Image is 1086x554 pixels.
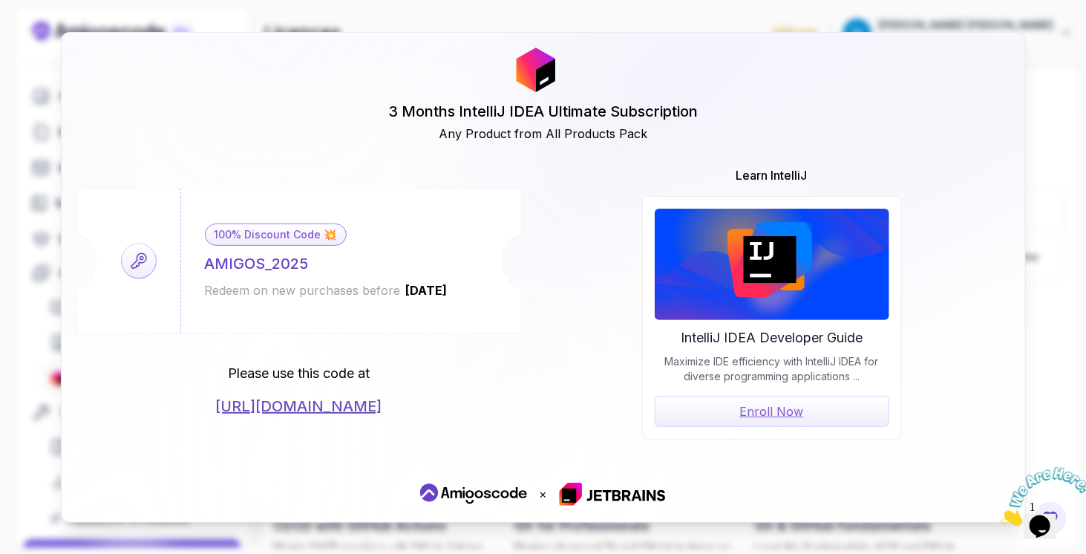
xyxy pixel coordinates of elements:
[6,6,98,65] img: Chat attention grabber
[655,354,889,384] p: Maximize IDE efficiency with IntelliJ IDEA for diverse programming applications ...
[655,327,889,348] h2: IntelliJ IDEA Developer Guide
[439,125,647,143] h2: Any Product from All Products Pack
[642,166,902,184] h1: Learn IntelliJ
[205,224,347,246] div: 100% Discount Code 💥
[655,396,889,427] a: Enroll Now
[994,461,1086,532] iframe: chat widget
[205,253,309,274] div: AMIGOS_2025
[205,281,449,299] div: Redeem on new purchases before
[655,209,889,320] img: JetBrains Logo
[216,396,382,417] a: [URL][DOMAIN_NAME]
[539,485,547,503] p: ×
[228,363,370,384] p: Please use this code at
[405,283,449,298] span: [DATE]
[388,101,698,122] h1: 3 Months IntelliJ IDEA Ultimate Subscription
[6,6,12,19] span: 1
[514,48,558,92] img: JetBrains Logo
